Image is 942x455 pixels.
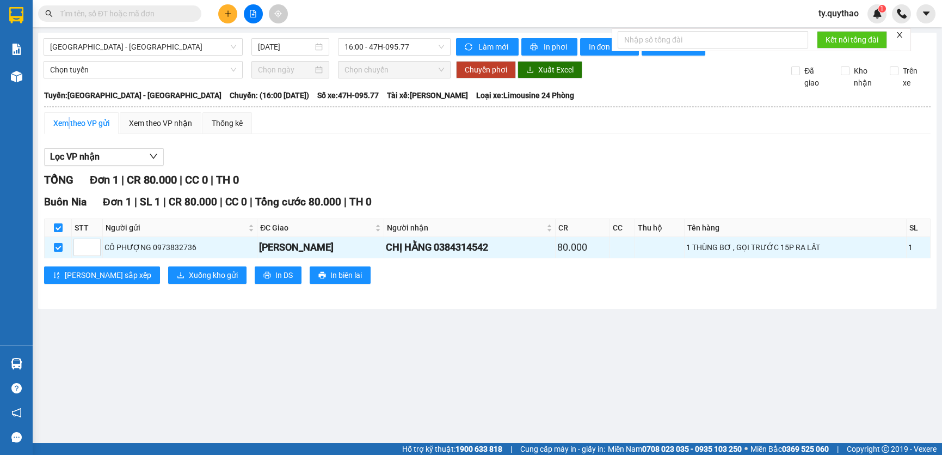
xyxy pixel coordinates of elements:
[103,196,132,208] span: Đơn 1
[258,41,313,53] input: 13/10/2025
[530,43,539,52] span: printer
[9,7,23,23] img: logo-vxr
[249,10,257,17] span: file-add
[907,219,931,237] th: SL
[921,9,931,19] span: caret-down
[44,196,87,208] span: Buôn Nia
[478,41,510,53] span: Làm mới
[260,222,373,234] span: ĐC Giao
[224,10,232,17] span: plus
[916,4,935,23] button: caret-down
[800,65,833,89] span: Đã giao
[520,443,605,455] span: Cung cấp máy in - giấy in:
[908,241,928,253] div: 1
[220,196,223,208] span: |
[11,408,22,418] span: notification
[618,31,808,48] input: Nhập số tổng đài
[557,240,608,255] div: 80.000
[521,38,577,56] button: printerIn phơi
[882,445,889,453] span: copyright
[456,38,519,56] button: syncLàm mới
[317,89,379,101] span: Số xe: 47H-095.77
[897,9,907,19] img: phone-icon
[259,240,382,255] div: [PERSON_NAME]
[402,443,502,455] span: Hỗ trợ kỹ thuật:
[212,117,243,129] div: Thống kê
[44,91,221,100] b: Tuyến: [GEOGRAPHIC_DATA] - [GEOGRAPHIC_DATA]
[163,196,166,208] span: |
[44,266,160,284] button: sort-ascending[PERSON_NAME] sắp xếp
[518,61,582,78] button: downloadXuất Excel
[11,432,22,442] span: message
[44,148,164,166] button: Lọc VP nhận
[318,271,326,280] span: printer
[189,269,238,281] span: Xuống kho gửi
[310,266,371,284] button: printerIn biên lai
[65,269,151,281] span: [PERSON_NAME] sắp xếp
[50,39,236,55] span: Đắk Lắk - Tây Ninh
[216,173,239,186] span: TH 0
[72,219,103,237] th: STT
[538,64,574,76] span: Xuất Excel
[750,443,829,455] span: Miền Bắc
[140,196,161,208] span: SL 1
[275,269,293,281] span: In DS
[386,240,553,255] div: CHỊ HẰNG 0384314542
[782,445,829,453] strong: 0369 525 060
[635,219,684,237] th: Thu hộ
[225,196,247,208] span: CC 0
[149,152,158,161] span: down
[642,445,742,453] strong: 0708 023 035 - 0935 103 250
[878,5,886,13] sup: 1
[50,62,236,78] span: Chọn tuyến
[274,10,282,17] span: aim
[849,65,882,89] span: Kho nhận
[263,271,271,280] span: printer
[610,219,636,237] th: CC
[121,173,124,186] span: |
[258,64,313,76] input: Chọn ngày
[44,173,73,186] span: TỔNG
[344,62,444,78] span: Chọn chuyến
[104,241,255,253] div: CÔ PHƯỢNG 0973832736
[11,44,22,55] img: solution-icon
[230,89,309,101] span: Chuyến: (16:00 [DATE])
[608,443,742,455] span: Miền Nam
[11,71,22,82] img: warehouse-icon
[810,7,867,20] span: ty.quythao
[50,150,100,163] span: Lọc VP nhận
[255,196,341,208] span: Tổng cước 80.000
[218,4,237,23] button: plus
[872,9,882,19] img: icon-new-feature
[589,41,631,53] span: In đơn chọn
[465,43,474,52] span: sync
[168,266,247,284] button: downloadXuống kho gửi
[45,10,53,17] span: search
[53,117,109,129] div: Xem theo VP gửi
[185,173,208,186] span: CC 0
[896,31,903,39] span: close
[330,269,362,281] span: In biên lai
[11,383,22,393] span: question-circle
[60,8,188,20] input: Tìm tên, số ĐT hoặc mã đơn
[455,445,502,453] strong: 1900 633 818
[744,447,748,451] span: ⚪️
[686,241,905,253] div: 1 THÙNG BƠ , GỌI TRƯỚC 15P RA LẤT
[556,219,610,237] th: CR
[387,222,544,234] span: Người nhận
[90,173,119,186] span: Đơn 1
[898,65,931,89] span: Trên xe
[544,41,569,53] span: In phơi
[255,266,301,284] button: printerIn DS
[127,173,177,186] span: CR 80.000
[129,117,192,129] div: Xem theo VP nhận
[580,38,639,56] button: In đơn chọn
[106,222,246,234] span: Người gửi
[53,271,60,280] span: sort-ascending
[456,61,516,78] button: Chuyển phơi
[387,89,468,101] span: Tài xế: [PERSON_NAME]
[880,5,884,13] span: 1
[510,443,512,455] span: |
[169,196,217,208] span: CR 80.000
[11,358,22,369] img: warehouse-icon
